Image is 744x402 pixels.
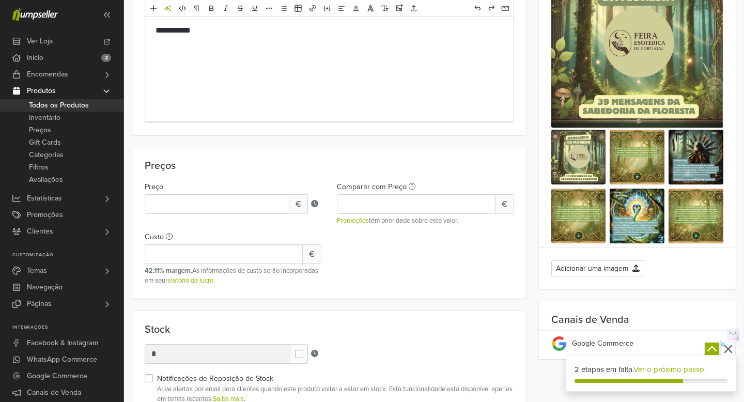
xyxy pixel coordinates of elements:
span: € [289,194,308,214]
span: Encomendas [27,66,68,83]
img: 140 [610,130,664,184]
span: Facebook & Instagram [27,335,98,351]
a: Link [306,2,319,15]
img: 140 [669,189,723,243]
a: Alinhamento [335,2,348,15]
img: sc_google_logo.png [551,336,567,351]
img: 140 [551,130,606,184]
span: Páginas [27,296,52,312]
span: Navegação [27,279,63,296]
a: Sublinhado [248,2,261,15]
a: Google Commerce [539,330,736,357]
div: Google Commerce [572,338,719,349]
a: Excluído [234,2,247,15]
a: Incorporar [320,2,334,15]
span: € [495,194,514,214]
img: 140 [551,189,606,243]
span: Estatísticas [27,190,62,207]
a: Carregar ficheiros [407,2,421,15]
span: € [302,244,321,264]
small: têm prioridade sobre este valor. [337,216,514,226]
span: WhatsApp Commerce [27,351,97,368]
a: Mais formatação [262,2,276,15]
a: Carregar imagens [393,2,406,15]
p: Customização [12,252,123,258]
span: Inventário [29,112,60,124]
a: Promoções [337,217,369,225]
a: Refazer [485,2,498,15]
a: Desfazer [471,2,484,15]
span: As informações de custo serão incorporadas em seu . [145,267,318,285]
div: 2 etapas em falta. [575,364,727,376]
label: Comparar com Preço [337,181,415,193]
span: Início [27,50,43,66]
a: Ver o próximo passo. [633,365,706,374]
button: Adicionar uma imagem [551,260,644,276]
span: Canais de Venda [27,384,81,401]
a: Atalhos [499,2,512,15]
p: Canais de Venda [551,314,723,326]
span: Clientes [27,223,53,240]
span: 2 [101,54,111,62]
label: Preço [145,181,163,193]
span: Filtros [29,161,49,174]
span: Google Commerce [27,368,87,384]
span: Promoções [27,207,63,223]
img: 140 [669,130,723,184]
span: Todos os Produtos [29,99,89,112]
a: Letra [364,2,377,15]
a: Adicionar [147,2,160,15]
strong: 42.11% margem. [145,267,192,275]
span: Ver Loja [27,33,53,50]
p: Integrações [12,324,123,331]
a: Cor do texto [349,2,363,15]
a: Tamanho da letra [378,2,392,15]
a: HTML [176,2,189,15]
a: relatório de lucro [165,276,213,285]
img: 140 [610,189,664,243]
label: Custo [145,231,173,243]
label: Notificações de Reposição de Stock [157,373,273,384]
a: Formato [190,2,204,15]
a: Negrito [205,2,218,15]
span: Categorias [29,149,64,161]
span: Avaliações [29,174,63,186]
a: Tabela [291,2,305,15]
p: Preços [145,160,514,172]
span: Produtos [27,83,56,99]
span: Temas [27,262,47,279]
span: Gift Cards [29,136,61,149]
span: Preços [29,124,51,136]
a: Ferramentas de IA [161,2,175,15]
a: Lista [277,2,290,15]
a: Itálico [219,2,233,15]
p: Stock [145,323,514,336]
